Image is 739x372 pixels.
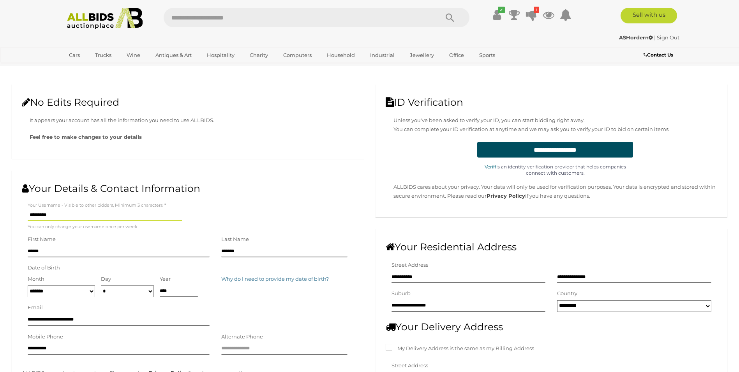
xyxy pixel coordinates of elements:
[150,49,197,62] a: Antiques & Art
[28,332,63,341] label: Mobile Phone
[386,97,718,108] h2: ID Verification
[392,289,411,298] label: Suburb
[322,49,360,62] a: Household
[28,275,44,283] label: Month
[101,275,111,283] label: Day
[621,8,677,23] a: Sell with us
[619,34,654,41] a: ASHordern
[386,344,534,353] label: My Delivery Address is the same as my Billing Address
[392,361,428,370] label: Street Address
[160,275,171,283] label: Year
[64,49,85,62] a: Cars
[365,49,400,62] a: Industrial
[619,34,653,41] strong: ASHordern
[430,8,469,27] button: Search
[644,52,673,58] b: Contact Us
[393,182,718,201] p: ALLBIDS cares about your privacy. Your data will only be used for verification purposes. Your dat...
[487,193,525,199] a: Privacy Policy
[498,7,505,13] i: ✔
[485,164,497,170] a: Veriff
[28,223,138,231] small: You can only change your username once per week
[64,62,129,74] a: [GEOGRAPHIC_DATA]
[22,183,354,194] h2: Your Details & Contact Information
[654,34,656,41] span: |
[221,332,263,341] label: Alternate Phone
[28,303,43,312] label: Email
[526,8,537,22] a: 1
[534,7,539,13] i: 1
[491,8,503,22] a: ✔
[221,276,329,282] span: Why do I need to provide my date of birth?
[202,49,240,62] a: Hospitality
[405,49,439,62] a: Jewellery
[90,49,116,62] a: Trucks
[30,134,142,140] strong: Feel free to make changes to your details
[557,289,577,298] label: Country
[477,164,633,176] p: is an identity verification provider that helps companies connect with customers.
[386,322,718,333] h2: Your Delivery Address
[474,49,500,62] a: Sports
[386,242,718,253] h2: Your Residential Address
[444,49,469,62] a: Office
[28,263,60,272] label: Date of Birth
[28,235,56,244] label: First Name
[22,97,354,108] h2: No Edits Required
[221,235,249,244] label: Last Name
[122,49,145,62] a: Wine
[392,260,428,269] label: Street Address
[63,8,147,29] img: Allbids.com.au
[644,51,675,59] a: Contact Us
[245,49,273,62] a: Charity
[657,34,679,41] a: Sign Out
[393,116,718,134] p: Unless you've been asked to verify your ID, you can start bidding right away. You can complete yo...
[278,49,317,62] a: Computers
[30,116,354,125] p: It appears your account has all the information you need to use ALLBIDS.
